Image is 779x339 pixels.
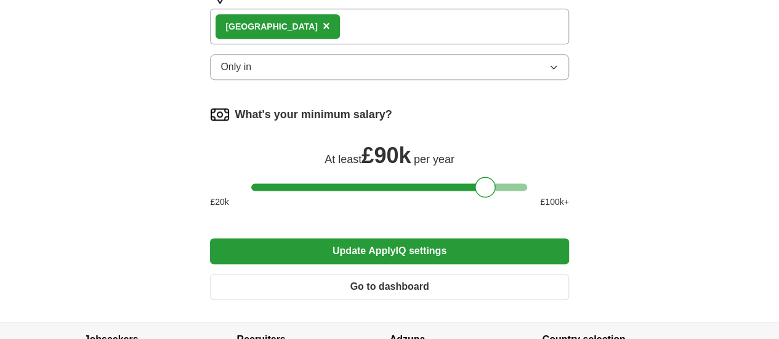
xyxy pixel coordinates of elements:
button: Only in [210,54,568,80]
button: × [323,17,330,36]
button: Go to dashboard [210,274,568,300]
span: × [323,19,330,33]
div: [GEOGRAPHIC_DATA] [225,20,318,33]
img: salary.png [210,105,230,124]
span: £ 20 k [210,196,228,209]
span: Only in [220,60,251,74]
span: £ 90k [361,143,411,168]
button: Update ApplyIQ settings [210,238,568,264]
span: £ 100 k+ [540,196,568,209]
span: per year [414,153,454,166]
span: At least [325,153,361,166]
label: What's your minimum salary? [235,106,392,123]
